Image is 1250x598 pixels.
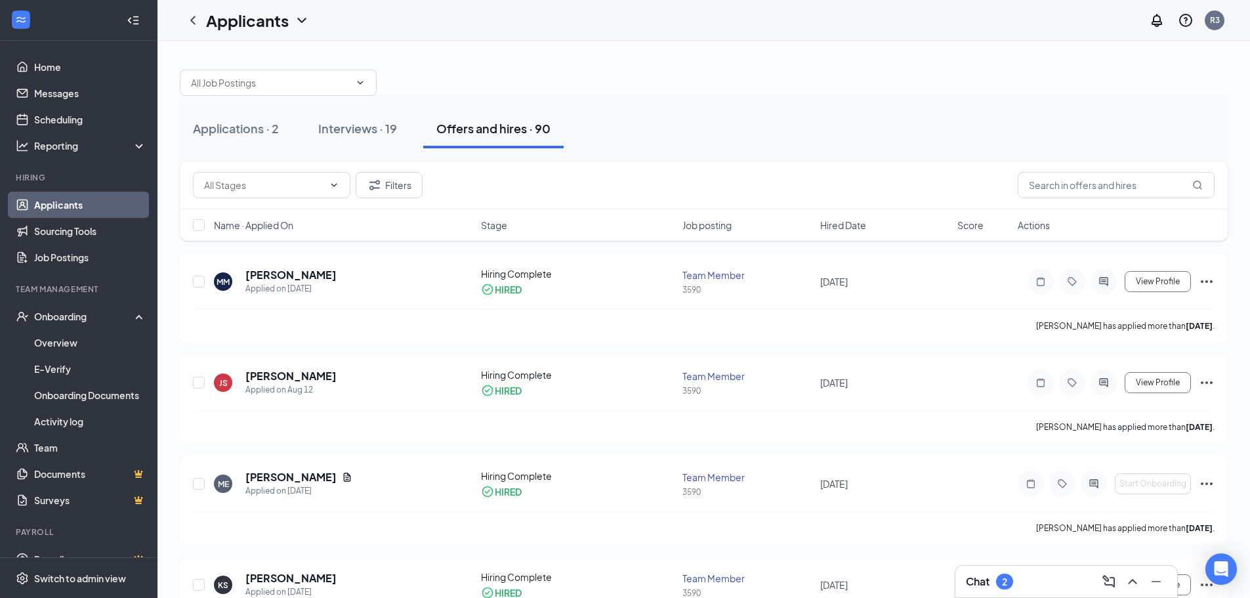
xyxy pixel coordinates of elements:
span: [DATE] [820,579,848,591]
svg: CheckmarkCircle [481,485,494,498]
div: HIRED [495,384,522,397]
svg: Document [342,472,352,482]
h5: [PERSON_NAME] [245,268,337,282]
div: Hiring [16,172,144,183]
div: Applied on Aug 12 [245,383,337,396]
div: 3590 [682,385,812,396]
span: Job posting [682,219,732,232]
b: [DATE] [1186,321,1213,331]
span: Start Onboarding [1119,479,1186,488]
div: Hiring Complete [481,469,675,482]
svg: Collapse [127,14,140,27]
svg: Tag [1064,377,1080,388]
a: Scheduling [34,106,146,133]
svg: ActiveChat [1096,276,1112,287]
svg: ChevronDown [294,12,310,28]
div: Applications · 2 [193,120,279,137]
h5: [PERSON_NAME] [245,369,337,383]
p: [PERSON_NAME] has applied more than . [1036,320,1215,331]
a: Messages [34,80,146,106]
div: Applied on [DATE] [245,484,352,498]
div: Offers and hires · 90 [436,120,551,137]
span: [DATE] [820,276,848,288]
div: Team Management [16,284,144,295]
div: ME [218,479,229,490]
span: Name · Applied On [214,219,293,232]
a: E-Verify [34,356,146,382]
input: All Job Postings [191,75,350,90]
span: [DATE] [820,377,848,389]
div: 3590 [682,486,812,498]
svg: WorkstreamLogo [14,13,28,26]
div: HIRED [495,283,522,296]
div: Interviews · 19 [318,120,397,137]
a: Team [34,435,146,461]
h5: [PERSON_NAME] [245,571,337,586]
p: [PERSON_NAME] has applied more than . [1036,523,1215,534]
a: Home [34,54,146,80]
div: Hiring Complete [481,368,675,381]
span: View Profile [1136,378,1180,387]
svg: ChevronDown [329,180,339,190]
svg: CheckmarkCircle [481,384,494,397]
button: Minimize [1146,571,1167,592]
span: Score [957,219,984,232]
button: View Profile [1125,271,1191,292]
svg: Settings [16,572,29,585]
div: MM [217,276,230,288]
a: PayrollCrown [34,546,146,572]
svg: Tag [1064,276,1080,287]
button: View Profile [1125,372,1191,393]
svg: ActiveChat [1086,479,1102,489]
div: KS [218,580,228,591]
div: Switch to admin view [34,572,126,585]
div: Team Member [682,471,812,484]
h5: [PERSON_NAME] [245,470,337,484]
svg: UserCheck [16,310,29,323]
span: Stage [481,219,507,232]
svg: QuestionInfo [1178,12,1194,28]
input: Search in offers and hires [1018,172,1215,198]
b: [DATE] [1186,422,1213,432]
div: Onboarding [34,310,135,323]
svg: ComposeMessage [1101,574,1117,589]
a: Activity log [34,408,146,435]
a: Onboarding Documents [34,382,146,408]
svg: ChevronUp [1125,574,1140,589]
svg: Note [1033,276,1049,287]
svg: CheckmarkCircle [481,283,494,296]
svg: ActiveChat [1096,377,1112,388]
div: R3 [1210,14,1220,26]
svg: Ellipses [1199,476,1215,492]
div: Hiring Complete [481,570,675,584]
svg: Note [1023,479,1039,489]
span: Hired Date [820,219,866,232]
a: SurveysCrown [34,487,146,513]
button: ChevronUp [1122,571,1143,592]
div: Open Intercom Messenger [1205,553,1237,585]
button: ComposeMessage [1098,571,1119,592]
a: Sourcing Tools [34,218,146,244]
a: DocumentsCrown [34,461,146,487]
svg: Filter [367,177,383,193]
svg: Ellipses [1199,274,1215,289]
a: Job Postings [34,244,146,270]
svg: Minimize [1148,574,1164,589]
input: All Stages [204,178,323,192]
svg: ChevronLeft [185,12,201,28]
a: Applicants [34,192,146,218]
div: 3590 [682,284,812,295]
b: [DATE] [1186,523,1213,533]
div: Reporting [34,139,147,152]
div: Team Member [682,268,812,282]
button: Start Onboarding [1115,473,1191,494]
span: Actions [1018,219,1050,232]
svg: Ellipses [1199,577,1215,593]
a: Overview [34,330,146,356]
div: 2 [1002,576,1007,587]
svg: Notifications [1149,12,1165,28]
svg: Note [1033,377,1049,388]
span: [DATE] [820,478,848,490]
svg: ChevronDown [355,77,365,88]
